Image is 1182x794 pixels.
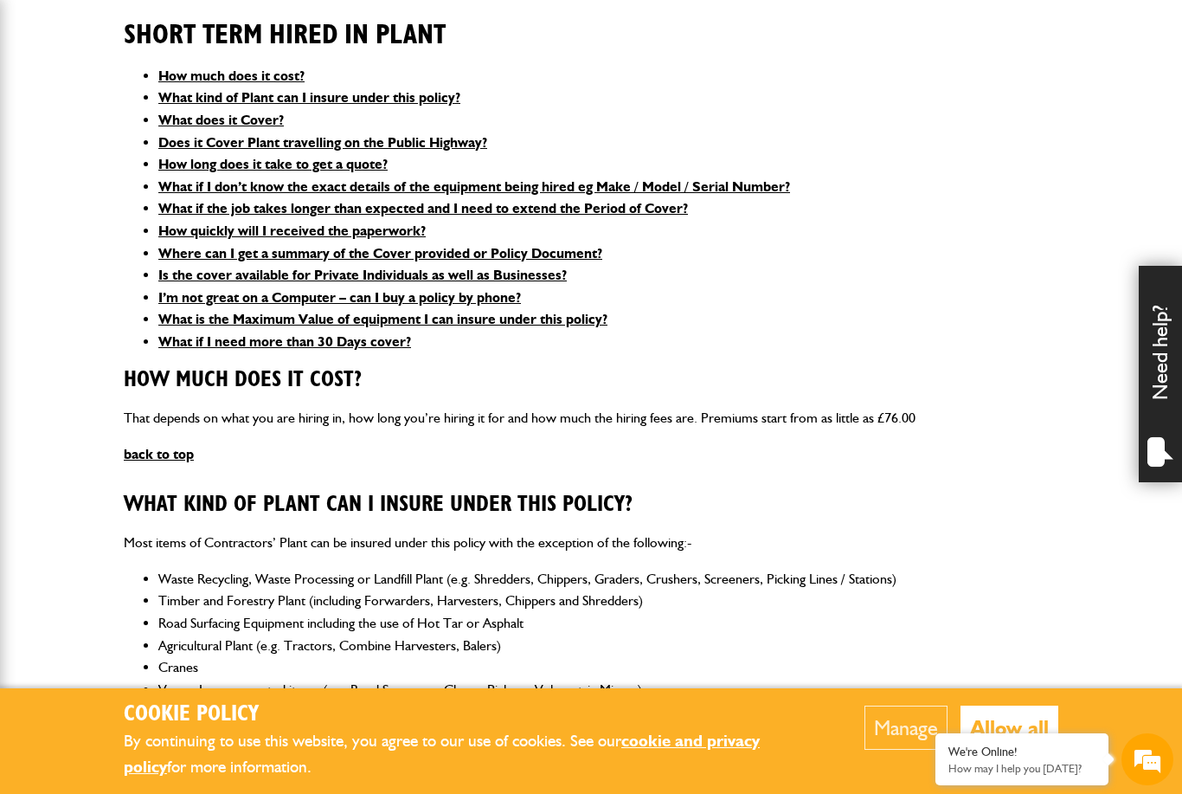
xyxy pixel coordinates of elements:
div: Minimize live chat window [284,9,325,50]
div: Chat with us now [90,97,291,119]
button: Manage [864,706,948,750]
img: d_20077148190_company_1631870298795_20077148190 [29,96,73,120]
li: Van or Lorry-mounted items (e.g. Road Sweepers, Cherry Pickers, Volumetric Mixers) [158,679,1058,701]
h2: Cookie Policy [124,701,812,728]
li: Cranes [158,656,1058,679]
h3: How much does it cost? [124,367,1058,394]
a: back to top [124,446,194,462]
li: Timber and Forestry Plant (including Forwarders, Harvesters, Chippers and Shredders) [158,590,1058,612]
a: Is the cover available for Private Individuals as well as Businesses? [158,267,567,283]
p: That depends on what you are hiring in, how long you’re hiring it for and how much the hiring fee... [124,407,1058,429]
input: Enter your phone number [22,262,316,300]
textarea: Type your message and hit 'Enter' [22,313,316,519]
a: What if I need more than 30 Days cover? [158,333,411,350]
a: What if the job takes longer than expected and I need to extend the Period of Cover? [158,200,688,216]
li: Waste Recycling, Waste Processing or Landfill Plant (e.g. Shredders, Chippers, Graders, Crushers,... [158,568,1058,591]
li: Agricultural Plant (e.g. Tractors, Combine Harvesters, Balers) [158,635,1058,657]
a: I’m not great on a Computer – can I buy a policy by phone? [158,289,521,306]
p: How may I help you today? [948,762,1095,775]
a: How much does it cost? [158,68,305,84]
a: What kind of Plant can I insure under this policy? [158,89,460,106]
a: How quickly will I received the paperwork? [158,223,426,239]
input: Enter your last name [22,160,316,198]
p: Most items of Contractors’ Plant can be insured under this policy with the exception of the follo... [124,532,1058,554]
li: Road Surfacing Equipment including the use of Hot Tar or Asphalt [158,612,1058,635]
h3: What kind of Plant can I insure under this policy? [124,492,1058,519]
a: How long does it take to get a quote? [158,156,388,172]
p: By continuing to use this website, you agree to our use of cookies. See our for more information. [124,728,812,781]
div: Need help? [1139,266,1182,482]
a: Where can I get a summary of the Cover provided or Policy Document? [158,245,602,261]
a: What is the Maximum Value of equipment I can insure under this policy? [158,311,607,327]
input: Enter your email address [22,211,316,249]
a: What does it Cover? [158,112,284,128]
em: Start Chat [235,533,314,557]
a: Does it Cover Plant travelling on the Public Highway? [158,134,487,151]
a: What if I don’t know the exact details of the equipment being hired eg Make / Model / Serial Number? [158,178,790,195]
button: Allow all [960,706,1058,750]
div: We're Online! [948,745,1095,759]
